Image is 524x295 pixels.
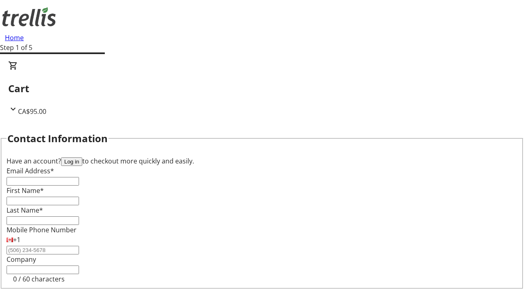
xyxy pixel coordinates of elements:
div: Have an account? to checkout more quickly and easily. [7,156,517,166]
h2: Cart [8,81,516,96]
label: Email Address* [7,166,54,175]
tr-character-limit: 0 / 60 characters [13,275,65,284]
label: Last Name* [7,206,43,215]
span: CA$95.00 [18,107,46,116]
label: Company [7,255,36,264]
h2: Contact Information [7,131,108,146]
button: Log in [61,157,82,166]
input: (506) 234-5678 [7,246,79,254]
label: First Name* [7,186,44,195]
div: CartCA$95.00 [8,61,516,116]
label: Mobile Phone Number [7,225,77,234]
